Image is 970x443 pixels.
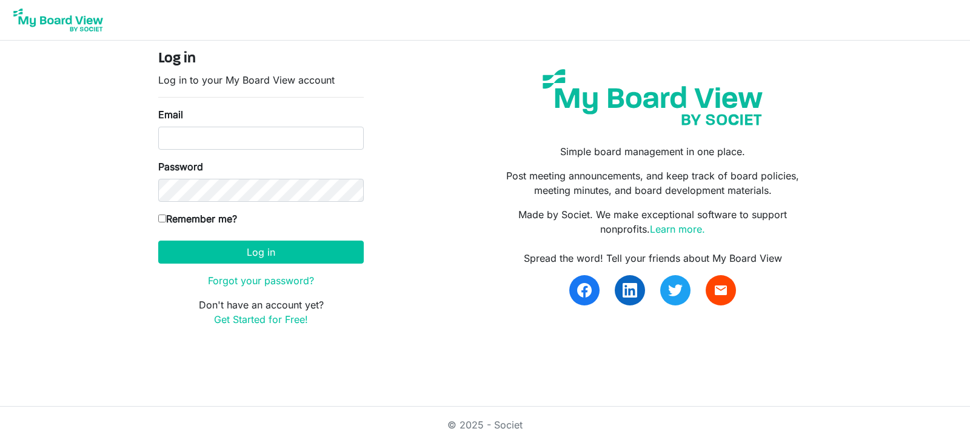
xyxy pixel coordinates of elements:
[533,60,772,135] img: my-board-view-societ.svg
[158,50,364,68] h4: Log in
[10,5,107,35] img: My Board View Logo
[494,207,812,236] p: Made by Societ. We make exceptional software to support nonprofits.
[623,283,637,298] img: linkedin.svg
[158,212,237,226] label: Remember me?
[158,241,364,264] button: Log in
[494,168,812,198] p: Post meeting announcements, and keep track of board policies, meeting minutes, and board developm...
[668,283,683,298] img: twitter.svg
[158,298,364,327] p: Don't have an account yet?
[208,275,314,287] a: Forgot your password?
[214,313,308,325] a: Get Started for Free!
[714,283,728,298] span: email
[447,419,523,431] a: © 2025 - Societ
[494,144,812,159] p: Simple board management in one place.
[158,159,203,174] label: Password
[494,251,812,265] div: Spread the word! Tell your friends about My Board View
[158,215,166,222] input: Remember me?
[158,107,183,122] label: Email
[158,73,364,87] p: Log in to your My Board View account
[650,223,705,235] a: Learn more.
[706,275,736,305] a: email
[577,283,592,298] img: facebook.svg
